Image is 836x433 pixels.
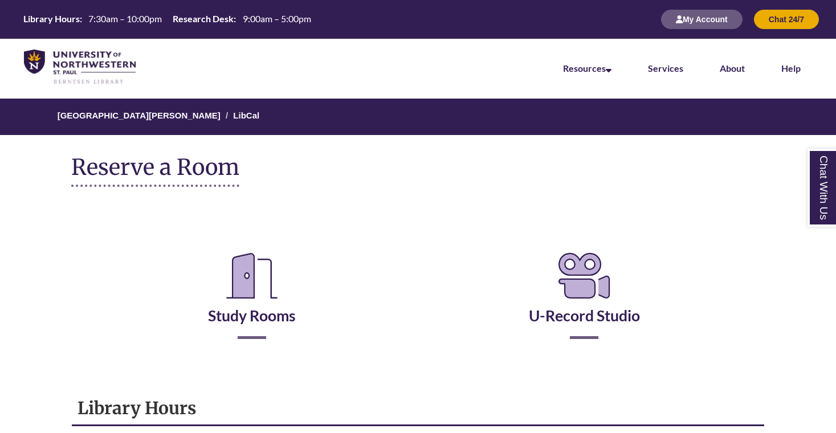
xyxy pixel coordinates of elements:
[71,99,765,135] nav: Breadcrumb
[781,63,801,73] a: Help
[754,14,819,24] a: Chat 24/7
[243,13,311,24] span: 9:00am – 5:00pm
[88,13,162,24] span: 7:30am – 10:00pm
[661,14,743,24] a: My Account
[661,10,743,29] button: My Account
[563,63,611,73] a: Resources
[529,278,640,325] a: U-Record Studio
[648,63,683,73] a: Services
[24,50,136,85] img: UNWSP Library Logo
[58,111,221,120] a: [GEOGRAPHIC_DATA][PERSON_NAME]
[208,278,296,325] a: Study Rooms
[71,215,765,373] div: Reserve a Room
[168,13,238,25] th: Research Desk:
[19,13,315,25] table: Hours Today
[19,13,84,25] th: Library Hours:
[78,397,758,419] h1: Library Hours
[754,10,819,29] button: Chat 24/7
[71,155,239,187] h1: Reserve a Room
[19,13,315,26] a: Hours Today
[720,63,745,73] a: About
[233,111,259,120] a: LibCal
